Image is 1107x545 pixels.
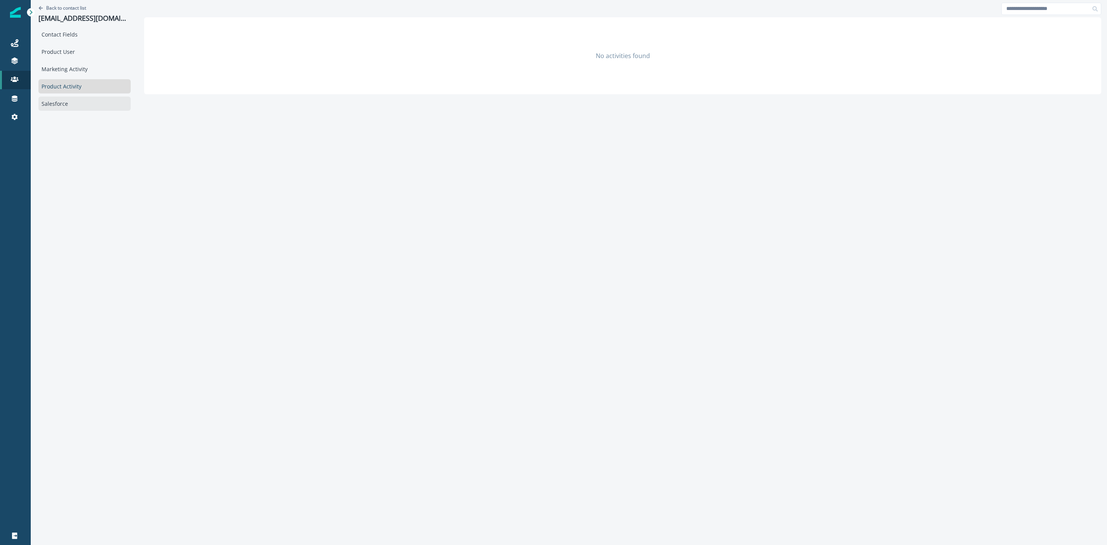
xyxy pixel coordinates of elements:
img: Inflection [10,7,21,18]
p: Back to contact list [46,5,86,11]
div: Salesforce [38,97,131,111]
div: Product User [38,45,131,59]
button: Go back [38,5,86,11]
p: [EMAIL_ADDRESS][DOMAIN_NAME] [38,14,131,23]
div: Marketing Activity [38,62,131,76]
div: Contact Fields [38,27,131,42]
div: Product Activity [38,79,131,93]
div: No activities found [144,17,1101,94]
